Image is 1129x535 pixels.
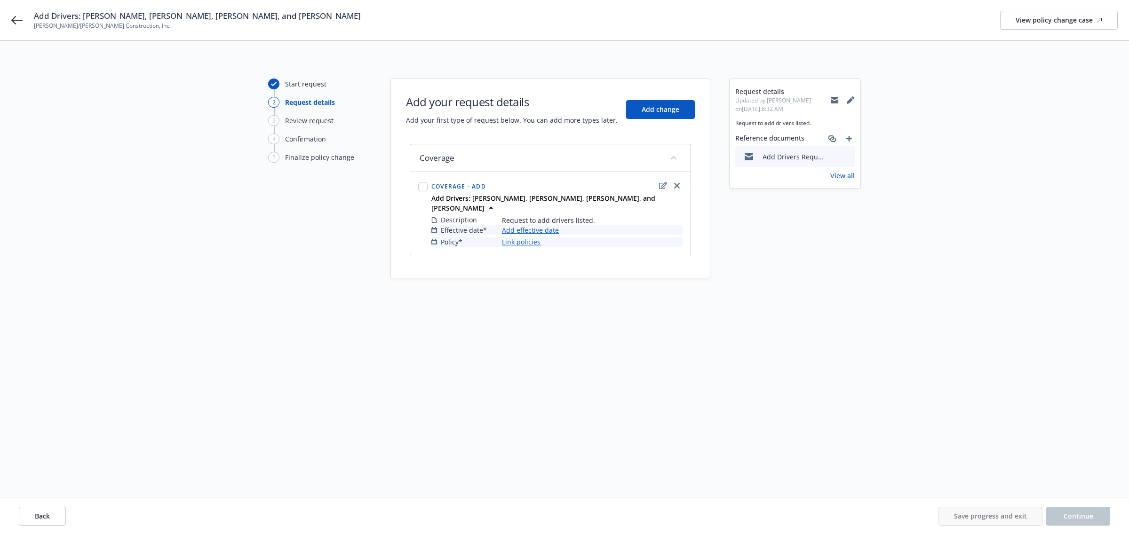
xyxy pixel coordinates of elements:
button: collapse content [666,150,681,165]
h1: Add your request details [406,94,618,110]
span: [PERSON_NAME]/[PERSON_NAME] Construction, Inc. [34,22,361,30]
div: Request details [285,97,335,107]
span: Save progress and exit [954,511,1027,520]
div: Confirmation [285,134,326,144]
span: Request to add drivers listed. [502,215,595,225]
button: Add change [626,100,695,119]
div: 2 [268,97,279,108]
span: Continue [1064,511,1093,520]
div: View policy change case [1016,11,1102,29]
span: Effective date* [441,225,487,235]
div: 4 [268,134,279,144]
a: associate [827,133,838,144]
strong: Add Drivers: [PERSON_NAME], [PERSON_NAME], [PERSON_NAME], and [PERSON_NAME] [431,194,655,212]
span: Reference documents [735,133,804,144]
span: Add change [642,105,679,114]
a: Link policies [502,237,541,247]
span: Request to add drivers listed. [735,119,855,127]
button: Save progress and exit [938,507,1042,526]
div: Start request [285,79,326,89]
button: download file [827,152,835,162]
a: View all [830,171,855,181]
a: edit [657,180,668,191]
span: Coverage [420,152,454,164]
button: Back [19,507,66,526]
div: Finalize policy change [285,152,354,162]
span: Back [35,511,50,520]
span: Add your first type of request below. You can add more types later. [406,115,618,125]
div: Review request [285,116,334,126]
button: Continue [1046,507,1110,526]
a: add [843,133,855,144]
span: Updated by [PERSON_NAME] on [DATE] 8:32 AM [735,96,830,113]
button: preview file [843,152,851,162]
a: Add effective date [502,225,559,235]
span: Add Drivers: [PERSON_NAME], [PERSON_NAME], [PERSON_NAME], and [PERSON_NAME] [34,10,361,22]
span: Request details [735,87,830,96]
div: Add Drivers Request Eff. [DATE].msg [763,152,824,162]
span: Coverage - Add [431,182,486,190]
a: close [671,180,683,191]
a: View policy change case [1000,11,1118,30]
div: 3 [268,115,279,126]
span: Description [441,215,477,225]
span: Policy* [441,237,462,247]
div: Coveragecollapse content [410,144,691,172]
div: 5 [268,152,279,163]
